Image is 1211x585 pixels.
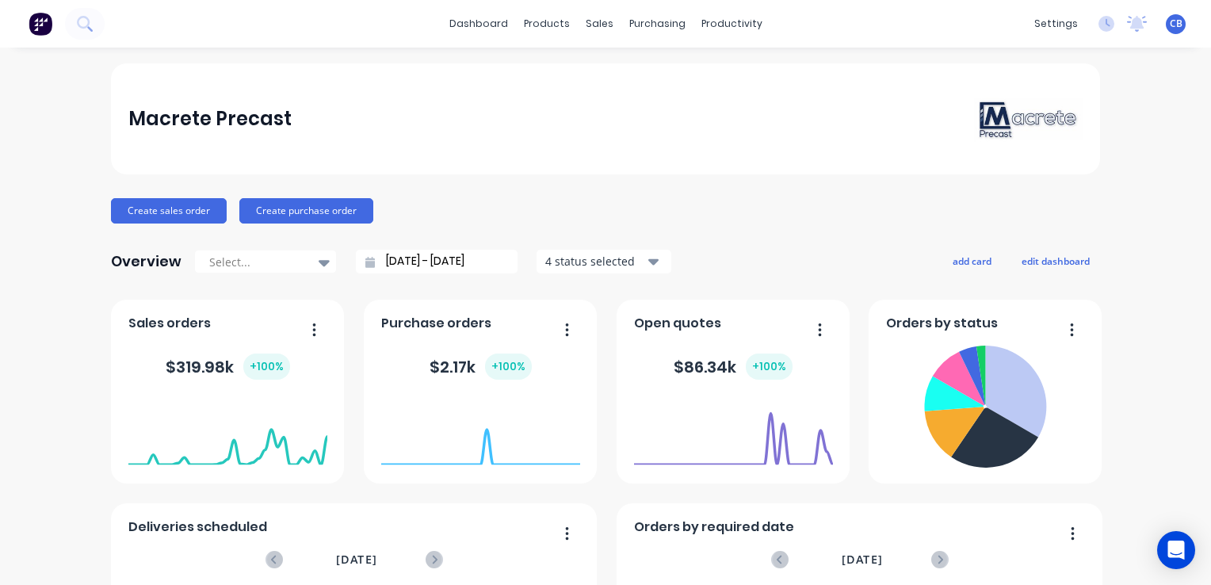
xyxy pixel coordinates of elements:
button: add card [942,250,1002,271]
div: 4 status selected [545,253,645,270]
button: 4 status selected [537,250,671,273]
span: [DATE] [842,551,883,568]
div: products [516,12,578,36]
div: + 100 % [485,354,532,380]
div: $ 86.34k [674,354,793,380]
div: $ 319.98k [166,354,290,380]
span: [DATE] [336,551,377,568]
span: CB [1170,17,1182,31]
span: Open quotes [634,314,721,333]
span: Deliveries scheduled [128,518,267,537]
span: Purchase orders [381,314,491,333]
div: + 100 % [746,354,793,380]
div: sales [578,12,621,36]
div: Open Intercom Messenger [1157,531,1195,569]
div: Macrete Precast [128,103,292,135]
span: Sales orders [128,314,211,333]
img: Factory [29,12,52,36]
button: edit dashboard [1011,250,1100,271]
div: + 100 % [243,354,290,380]
button: Create purchase order [239,198,373,224]
div: $ 2.17k [430,354,532,380]
a: dashboard [441,12,516,36]
span: Orders by status [886,314,998,333]
div: productivity [693,12,770,36]
div: purchasing [621,12,693,36]
img: Macrete Precast [972,95,1083,142]
div: settings [1026,12,1086,36]
div: Overview [111,246,181,277]
span: Orders by required date [634,518,794,537]
button: Create sales order [111,198,227,224]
